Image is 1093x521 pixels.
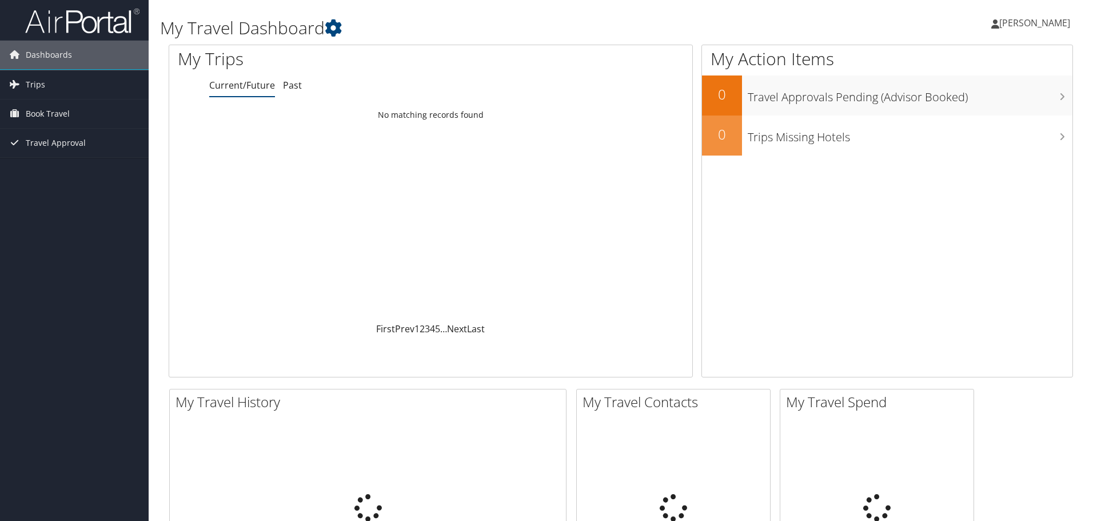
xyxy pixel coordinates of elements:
a: Current/Future [209,79,275,92]
span: Trips [26,70,45,99]
a: Next [447,323,467,335]
h3: Travel Approvals Pending (Advisor Booked) [748,83,1072,105]
a: [PERSON_NAME] [991,6,1082,40]
a: 4 [430,323,435,335]
h1: My Trips [178,47,466,71]
span: Book Travel [26,100,70,128]
td: No matching records found [169,105,692,125]
h2: 0 [702,125,742,144]
a: 0Trips Missing Hotels [702,116,1072,156]
a: 5 [435,323,440,335]
a: 0Travel Approvals Pending (Advisor Booked) [702,75,1072,116]
a: 2 [420,323,425,335]
a: Last [467,323,485,335]
h3: Trips Missing Hotels [748,124,1072,145]
h2: My Travel Contacts [583,392,770,412]
a: First [376,323,395,335]
h2: My Travel History [175,392,566,412]
h2: 0 [702,85,742,104]
a: 1 [414,323,420,335]
a: 3 [425,323,430,335]
h2: My Travel Spend [786,392,974,412]
a: Prev [395,323,414,335]
span: … [440,323,447,335]
span: Travel Approval [26,129,86,157]
span: [PERSON_NAME] [999,17,1070,29]
h1: My Action Items [702,47,1072,71]
h1: My Travel Dashboard [160,16,775,40]
img: airportal-logo.png [25,7,139,34]
span: Dashboards [26,41,72,69]
a: Past [283,79,302,92]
